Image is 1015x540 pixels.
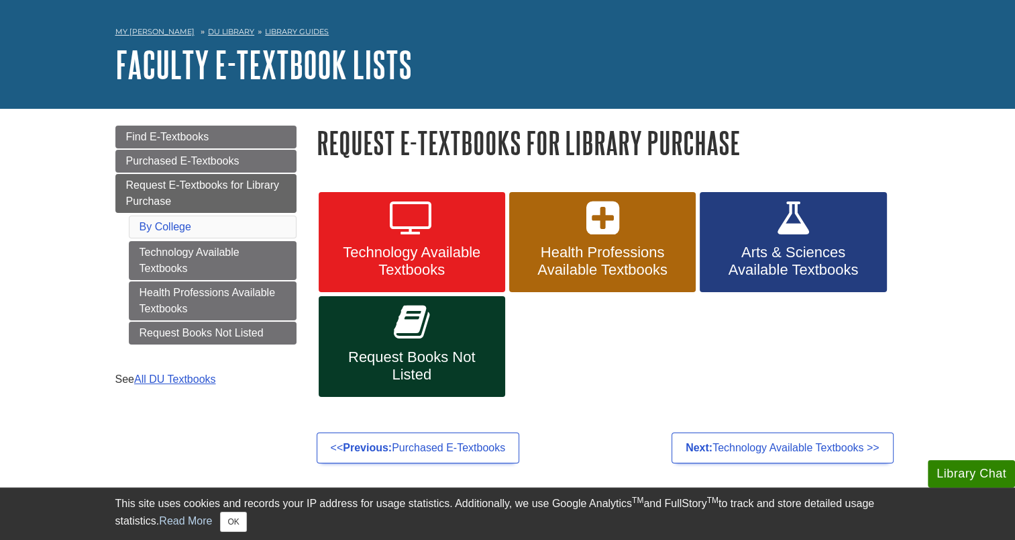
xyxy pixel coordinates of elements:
[632,496,643,505] sup: TM
[115,150,297,173] a: Purchased E-Textbooks
[208,27,254,36] a: DU Library
[115,44,412,85] a: Faculty E-Textbook Lists
[126,131,209,142] span: Find E-Textbooks
[686,442,712,453] strong: Next:
[126,155,239,167] span: Purchased E-Textbooks
[343,442,392,453] strong: Previous:
[710,244,876,279] span: Arts & Sciences Available Textbooks
[319,296,505,397] a: Request Books Not Listed
[115,496,900,532] div: This site uses cookies and records your IP address for usage statistics. Additionally, we use Goo...
[115,174,297,213] a: Request E-Textbooks for Library Purchase
[317,126,900,160] h1: Request E-Textbooks for Library Purchase
[329,349,495,384] span: Request Books Not Listed
[220,512,246,532] button: Close
[115,26,195,38] a: My [PERSON_NAME]
[928,460,1015,488] button: Library Chat
[115,371,295,388] div: See
[672,433,894,463] a: Next:Technology Available Textbooks >>
[707,496,718,505] sup: TM
[319,192,505,293] a: Technology Available Textbooks
[126,179,280,207] span: Request E-Textbooks for Library Purchase
[519,244,686,279] span: Health Professions Available Textbooks
[115,126,297,148] a: Find E-Textbooks
[700,192,886,293] a: Arts & Sciences Available Textbooks
[159,515,212,527] a: Read More
[134,373,216,385] a: All DU Textbooks
[329,244,495,279] span: Technology Available Textbooks
[265,27,329,36] a: Library Guides
[317,433,520,463] a: <<Previous:Purchased E-Textbooks
[129,322,297,345] a: Request Books Not Listed
[509,192,696,293] a: Health Professions Available Textbooks
[129,241,297,280] a: Technology Available Textbooks
[115,126,297,401] div: Guide Page Menu
[140,221,191,232] a: By College
[115,23,900,44] nav: breadcrumb
[129,281,297,320] a: Health Professions Available Textbooks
